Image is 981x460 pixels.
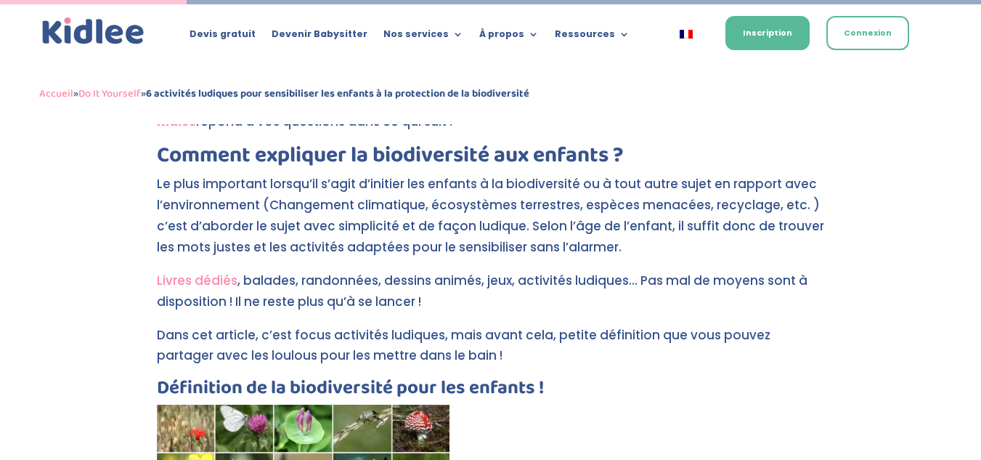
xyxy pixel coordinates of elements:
img: Français [680,30,693,39]
p: Dans cet article, c’est focus activités ludiques, mais avant cela, petite définition que vous pou... [157,325,825,379]
a: Connexion [826,16,909,50]
a: Nos services [383,29,463,45]
p: Le plus important lorsqu’il s’agit d’initier les enfants à la biodiversité ou à tout autre sujet ... [157,174,825,270]
a: Inscription [725,16,810,50]
img: logo_kidlee_bleu [39,15,147,48]
a: Devenir Babysitter [272,29,367,45]
a: Livres dédiés [157,272,237,289]
span: » » [39,85,529,102]
strong: Comment expliquer la biodiversité aux enfants ? [157,138,624,173]
p: répond à vos questions dans ce qui suit ! [157,111,825,145]
a: Do It Yourself [78,85,141,102]
p: , balades, randonnées, dessins animés, jeux, activités ludiques… Pas mal de moyens sont à disposi... [157,270,825,325]
h3: Définition de la biodiversité pour les enfants ! [157,379,825,405]
strong: 6 activités ludiques pour sensibiliser les enfants à la protection de la biodiversité [146,85,529,102]
a: Kidlee Logo [39,15,147,48]
a: Ressources [555,29,630,45]
a: À propos [479,29,539,45]
a: Devis gratuit [190,29,256,45]
a: Accueil [39,85,73,102]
